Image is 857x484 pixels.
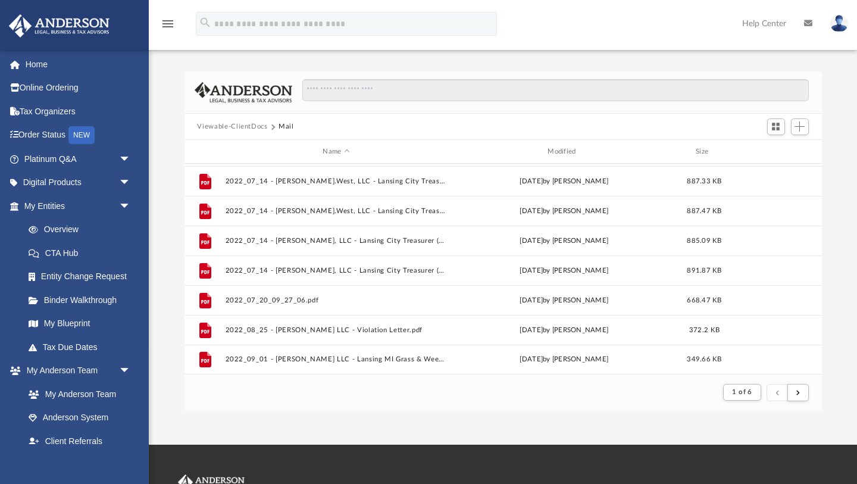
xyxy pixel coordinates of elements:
[17,335,149,359] a: Tax Due Dates
[189,146,219,157] div: id
[225,237,448,245] button: 2022_07_14 - [PERSON_NAME], LLC - Lansing City Treasurer (1).pdf
[184,164,822,374] div: grid
[225,177,448,185] button: 2022_07_14 - [PERSON_NAME].West, LLC - Lansing City Treasurer (1).pdf
[689,327,719,333] span: 372.2 KB
[723,384,761,401] button: 1 of 6
[17,429,143,453] a: Client Referrals
[453,176,675,187] div: [DATE] by [PERSON_NAME]
[119,359,143,383] span: arrow_drop_down
[791,118,809,135] button: Add
[17,406,143,430] a: Anderson System
[119,147,143,171] span: arrow_drop_down
[5,14,113,38] img: Anderson Advisors Platinum Portal
[687,267,721,274] span: 891.87 KB
[8,147,149,171] a: Platinum Q&Aarrow_drop_down
[225,267,448,274] button: 2022_07_14 - [PERSON_NAME], LLC - Lansing City Treasurer (2).pdf
[8,359,143,383] a: My Anderson Teamarrow_drop_down
[767,118,785,135] button: Switch to Grid View
[453,206,675,217] div: [DATE] by [PERSON_NAME]
[732,389,752,395] span: 1 of 6
[687,238,721,244] span: 885.09 KB
[8,99,149,123] a: Tax Organizers
[68,126,95,144] div: NEW
[453,236,675,246] div: [DATE] by [PERSON_NAME]
[453,325,675,336] div: [DATE] by [PERSON_NAME]
[8,194,149,218] a: My Entitiesarrow_drop_down
[8,52,149,76] a: Home
[224,146,447,157] div: Name
[687,178,721,185] span: 887.33 KB
[453,295,675,306] div: [DATE] by [PERSON_NAME]
[279,121,294,132] button: Mail
[225,296,448,304] button: 2022_07_20_09_27_06.pdf
[687,356,721,363] span: 349.66 KB
[302,79,808,102] input: Search files and folders
[197,121,267,132] button: Viewable-ClientDocs
[453,354,675,365] div: [DATE] by [PERSON_NAME]
[119,171,143,195] span: arrow_drop_down
[17,265,149,289] a: Entity Change Request
[17,241,149,265] a: CTA Hub
[161,23,175,31] a: menu
[733,146,817,157] div: id
[225,326,448,334] button: 2022_08_25 - [PERSON_NAME] LLC - Violation Letter.pdf
[8,76,149,100] a: Online Ordering
[687,297,721,304] span: 668.47 KB
[225,356,448,364] button: 2022_09_01 - [PERSON_NAME] LLC - Lansing MI Grass & Weeds Correction Notice.pdf
[17,288,149,312] a: Binder Walkthrough
[225,207,448,215] button: 2022_07_14 - [PERSON_NAME].West, LLC - Lansing City Treasurer (2).pdf
[830,15,848,32] img: User Pic
[119,194,143,218] span: arrow_drop_down
[8,123,149,148] a: Order StatusNEW
[17,382,137,406] a: My Anderson Team
[199,16,212,29] i: search
[687,208,721,214] span: 887.47 KB
[161,17,175,31] i: menu
[680,146,728,157] div: Size
[17,218,149,242] a: Overview
[8,171,149,195] a: Digital Productsarrow_drop_down
[452,146,675,157] div: Modified
[17,312,143,336] a: My Blueprint
[453,266,675,276] div: [DATE] by [PERSON_NAME]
